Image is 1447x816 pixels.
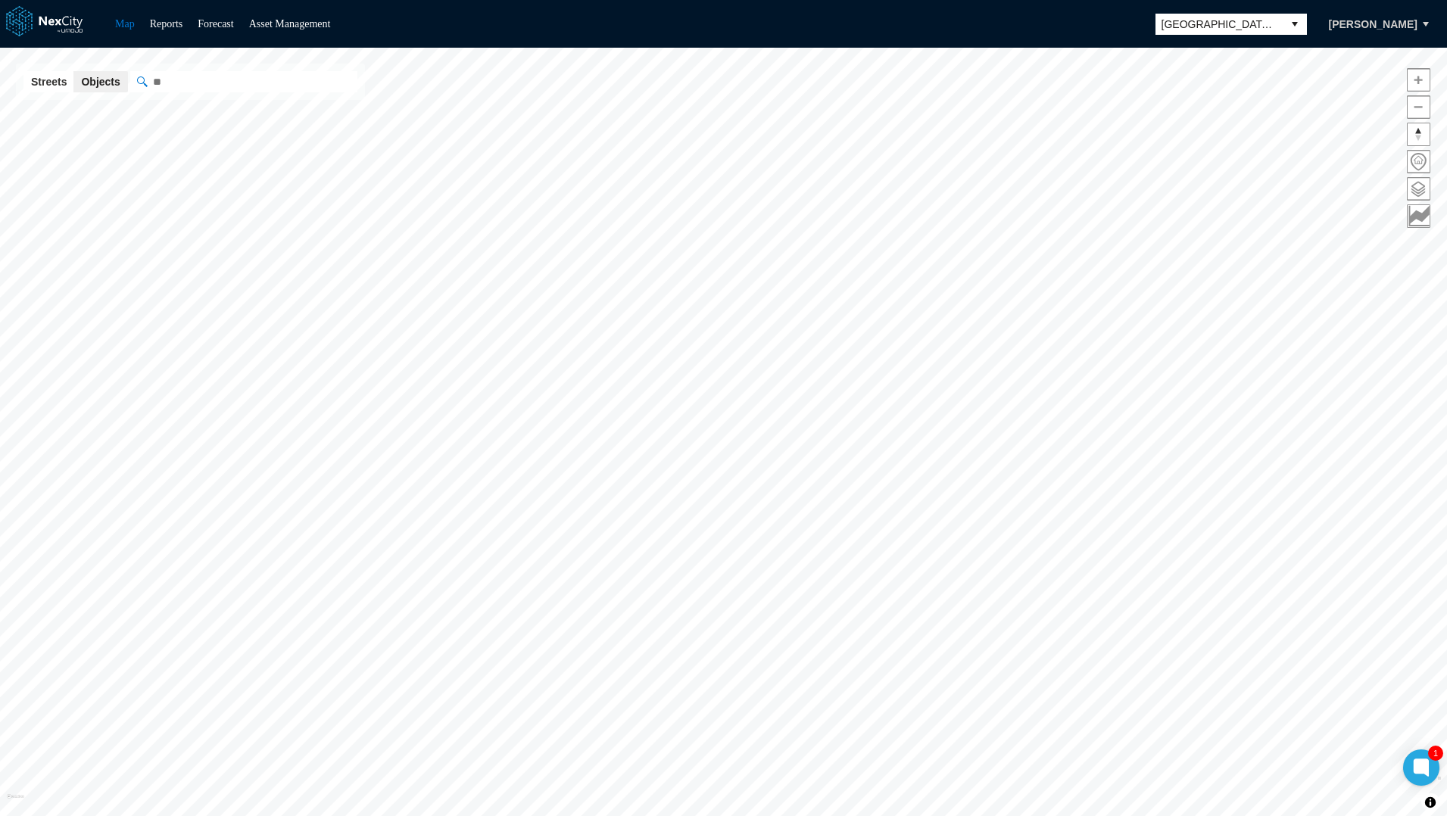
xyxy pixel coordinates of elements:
[1407,177,1430,201] button: Layers management
[1408,123,1430,145] span: Reset bearing to north
[1162,17,1277,32] span: [GEOGRAPHIC_DATA][PERSON_NAME]
[1408,96,1430,118] span: Zoom out
[1407,150,1430,173] button: Home
[1407,68,1430,92] button: Zoom in
[115,18,135,30] a: Map
[81,74,120,89] span: Objects
[1426,794,1435,811] span: Toggle attribution
[23,71,74,92] button: Streets
[1407,204,1430,228] button: Key metrics
[31,74,67,89] span: Streets
[7,794,24,811] a: Mapbox homepage
[150,18,183,30] a: Reports
[1408,69,1430,91] span: Zoom in
[1421,793,1439,811] button: Toggle attribution
[1407,123,1430,146] button: Reset bearing to north
[249,18,331,30] a: Asset Management
[198,18,233,30] a: Forecast
[1428,746,1443,761] div: 1
[73,71,127,92] button: Objects
[1313,11,1433,37] button: [PERSON_NAME]
[1283,14,1307,35] button: select
[1329,17,1417,32] span: [PERSON_NAME]
[1407,95,1430,119] button: Zoom out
